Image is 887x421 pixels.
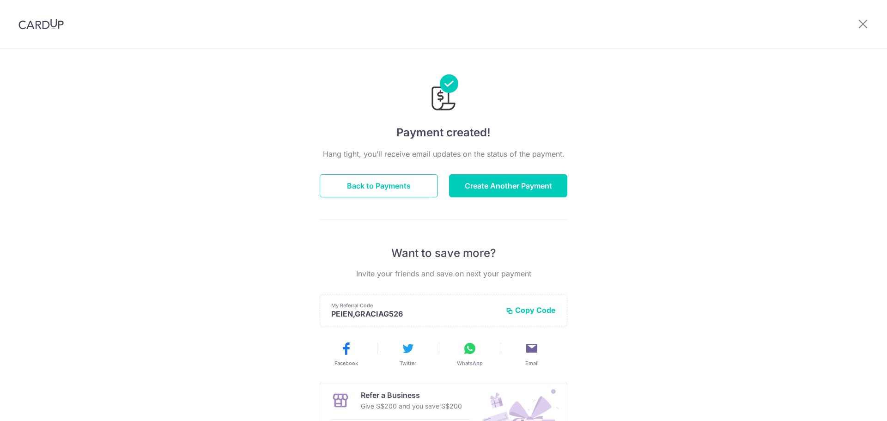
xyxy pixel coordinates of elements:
[334,360,358,367] span: Facebook
[506,305,556,315] button: Copy Code
[361,401,462,412] p: Give S$200 and you save S$200
[320,148,567,159] p: Hang tight, you’ll receive email updates on the status of the payment.
[525,360,539,367] span: Email
[319,341,373,367] button: Facebook
[429,74,458,113] img: Payments
[320,124,567,141] h4: Payment created!
[320,246,567,261] p: Want to save more?
[331,309,498,318] p: PEIEN,GRACIAG526
[18,18,64,30] img: CardUp
[320,268,567,279] p: Invite your friends and save on next your payment
[449,174,567,197] button: Create Another Payment
[504,341,559,367] button: Email
[400,360,416,367] span: Twitter
[361,390,462,401] p: Refer a Business
[381,341,435,367] button: Twitter
[331,302,498,309] p: My Referral Code
[320,174,438,197] button: Back to Payments
[443,341,497,367] button: WhatsApp
[457,360,483,367] span: WhatsApp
